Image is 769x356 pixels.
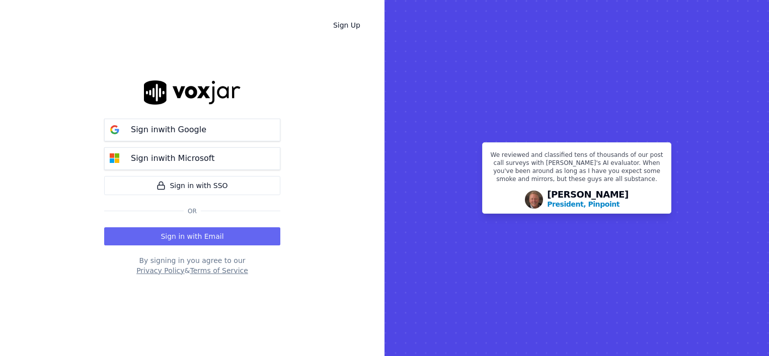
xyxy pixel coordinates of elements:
div: [PERSON_NAME] [547,190,629,209]
p: Sign in with Google [131,124,206,136]
button: Sign inwith Google [104,119,280,141]
img: google Sign in button [105,120,125,140]
p: We reviewed and classified tens of thousands of our post call surveys with [PERSON_NAME]'s AI eva... [489,151,665,187]
button: Sign in with Email [104,227,280,245]
span: Or [184,207,201,215]
img: logo [144,80,241,104]
button: Sign inwith Microsoft [104,147,280,170]
div: By signing in you agree to our & [104,255,280,276]
button: Privacy Policy [136,265,184,276]
img: microsoft Sign in button [105,148,125,168]
a: Sign Up [325,16,368,34]
button: Terms of Service [190,265,248,276]
p: Sign in with Microsoft [131,152,214,164]
img: Avatar [525,191,543,209]
a: Sign in with SSO [104,176,280,195]
p: President, Pinpoint [547,199,620,209]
